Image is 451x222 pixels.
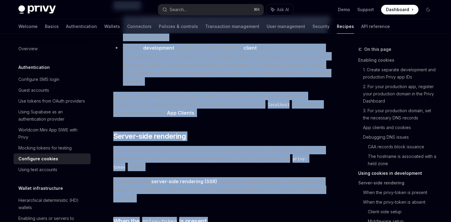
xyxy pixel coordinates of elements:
[151,178,217,184] strong: server-side rendering (SSR)
[127,19,152,34] a: Connectors
[113,146,330,171] span: With cookies, when an authenticated user visits a page of your app, the request to fetch the page...
[113,131,186,141] span: Server-side rendering
[363,82,438,106] a: 2. For your production app, register your production domain in the Privy Dashboard
[66,19,97,34] a: Authentication
[267,4,293,15] button: Ask AI
[18,97,85,105] div: Use tokens from OAuth providers
[14,43,91,54] a: Overview
[14,106,91,125] a: Using Supabase as an authentication provider
[358,55,438,65] a: Enabling cookies
[312,19,330,34] a: Security
[386,7,409,13] span: Dashboard
[363,65,438,82] a: 1. Create separate development and production Privy app IDs
[205,19,259,34] a: Transaction management
[243,45,257,51] strong: client
[364,46,391,53] span: On this page
[14,153,91,164] a: Configure cookies
[18,155,58,162] div: Configure cookies
[18,166,57,173] div: Using test accounts
[277,7,289,13] span: Ask AI
[113,44,330,86] li: For your app ID(s), [PERSON_NAME]’s will automatically set a cookie on domain you use this App ID...
[18,144,72,152] div: Mocking tokens for testing
[14,143,91,153] a: Mocking tokens for testing
[265,101,292,108] code: localhost
[113,177,330,202] span: If your app uses , you can use the presence of this cookie (and other Privy cookies) to determine...
[158,4,264,15] button: Search...⌘K
[45,19,59,34] a: Basics
[18,76,59,83] div: Configure SMS login
[357,7,374,13] a: Support
[18,19,38,34] a: Welcome
[358,168,438,178] a: Using cookies in development
[159,19,198,34] a: Policies & controls
[167,110,194,116] a: App Clients
[14,195,91,213] a: Hierarchical deterministic (HD) wallets
[337,19,354,34] a: Recipes
[18,87,49,94] div: Guest accounts
[14,164,91,175] a: Using test accounts
[363,188,438,197] a: When the privy-token is present
[358,178,438,188] a: Server-side rendering
[143,45,174,51] strong: development
[170,6,186,13] div: Search...
[18,45,38,52] div: Overview
[368,207,438,217] a: Client-side setup
[113,92,330,117] span: We recommend maintaining two apps, one for development and one for production. However, if you ne...
[361,19,390,34] a: API reference
[267,19,305,34] a: User management
[363,123,438,132] a: App clients and cookies
[14,125,91,143] a: Worldcoin Mini App SIWE with Privy
[368,142,438,152] a: CAA records block issuance
[104,19,120,34] a: Wallets
[423,5,433,14] button: Toggle dark mode
[338,7,350,13] a: Demo
[18,5,56,14] img: dark logo
[381,5,418,14] a: Dashboard
[363,132,438,142] a: Debugging DNS issues
[129,53,137,59] em: any
[14,96,91,106] a: Use tokens from OAuth providers
[14,85,91,96] a: Guest accounts
[18,197,87,211] div: Hierarchical deterministic (HD) wallets
[18,108,87,123] div: Using Supabase as an authentication provider
[14,74,91,85] a: Configure SMS login
[18,185,63,192] h5: Wallet infrastructure
[363,106,438,123] a: 3. For your production domain, set the necessary DNS records
[252,187,267,193] em: before
[368,152,438,168] a: The hostname is associated with a held zone
[363,197,438,207] a: When the privy-token is absent
[18,64,50,71] h5: Authentication
[18,126,87,141] div: Worldcoin Mini App SIWE with Privy
[254,7,260,12] span: ⌘ K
